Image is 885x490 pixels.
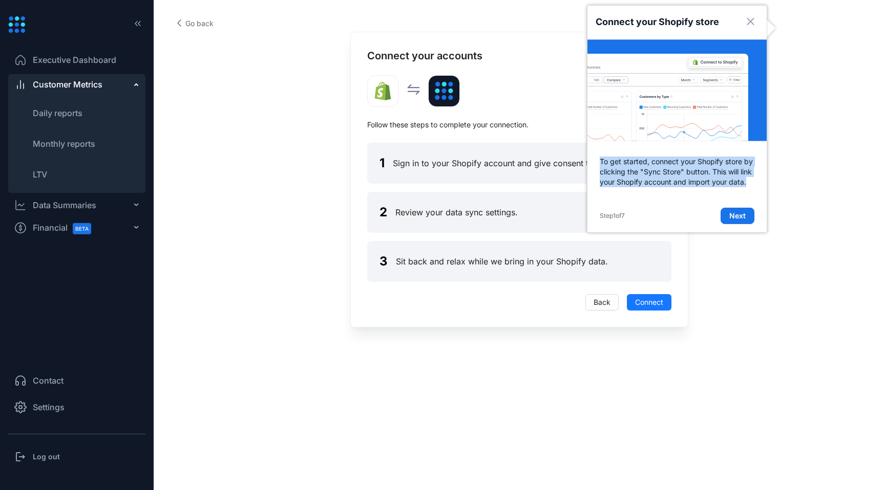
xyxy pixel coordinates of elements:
button: Next [721,208,754,224]
button: Back [585,294,619,310]
button: Go back [169,15,222,32]
span: Sit back and relax while we bring in your Shopify data. [396,255,608,268]
span: Sign in to your Shopify account and give consent to share your data. [393,157,659,169]
span: Monthly reports [33,139,95,149]
span: Executive Dashboard [33,54,116,66]
button: Connect [627,294,671,310]
div: Data Summaries [33,199,96,211]
span: Contact [33,374,64,387]
span: Go back [185,18,214,29]
span: Follow these steps to complete your connection. [367,119,671,130]
h4: Connect your accounts [367,49,671,63]
p: To get started, connect your Shopify store by clicking the "Sync Store" button. This will link yo... [587,144,767,199]
span: LTV [33,169,47,180]
span: Settings [33,401,65,413]
span: Back [594,297,610,308]
span: Review your data sync settings. [395,206,518,218]
span: Connect [635,297,663,308]
span: Next [729,211,746,221]
span: Step 1 of 7 [600,210,625,222]
h3: Connect your Shopify store [596,15,719,29]
span: BETA [73,223,91,234]
h4: 2 [380,204,387,220]
span: Financial [33,216,100,239]
h4: 3 [380,253,388,270]
button: Close [742,14,758,30]
span: Daily reports [33,108,82,118]
span: Customer Metrics [33,78,102,91]
h4: 1 [380,155,385,171]
h3: Log out [33,452,60,462]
